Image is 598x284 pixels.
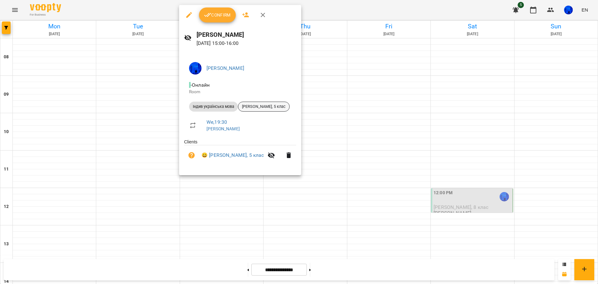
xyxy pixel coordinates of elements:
button: Confirm [199,7,236,22]
a: [PERSON_NAME] [206,126,240,131]
p: [DATE] 15:00 - 16:00 [197,40,296,47]
img: 3b43ae1300233944315f23d7593219c8.jpg [189,62,202,75]
span: [PERSON_NAME], 5 клас [238,104,289,109]
span: - Онлайн [189,82,211,88]
span: Індив українська мова [189,104,238,109]
p: Room [189,89,291,95]
div: [PERSON_NAME], 5 клас [238,102,290,112]
a: 😀 [PERSON_NAME], 5 клас [202,152,264,159]
a: We , 19:30 [206,119,227,125]
a: [PERSON_NAME] [206,65,244,71]
span: Confirm [204,11,231,19]
h6: [PERSON_NAME] [197,30,296,40]
ul: Clients [184,139,296,168]
button: Unpaid. Bill the attendance? [184,148,199,163]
